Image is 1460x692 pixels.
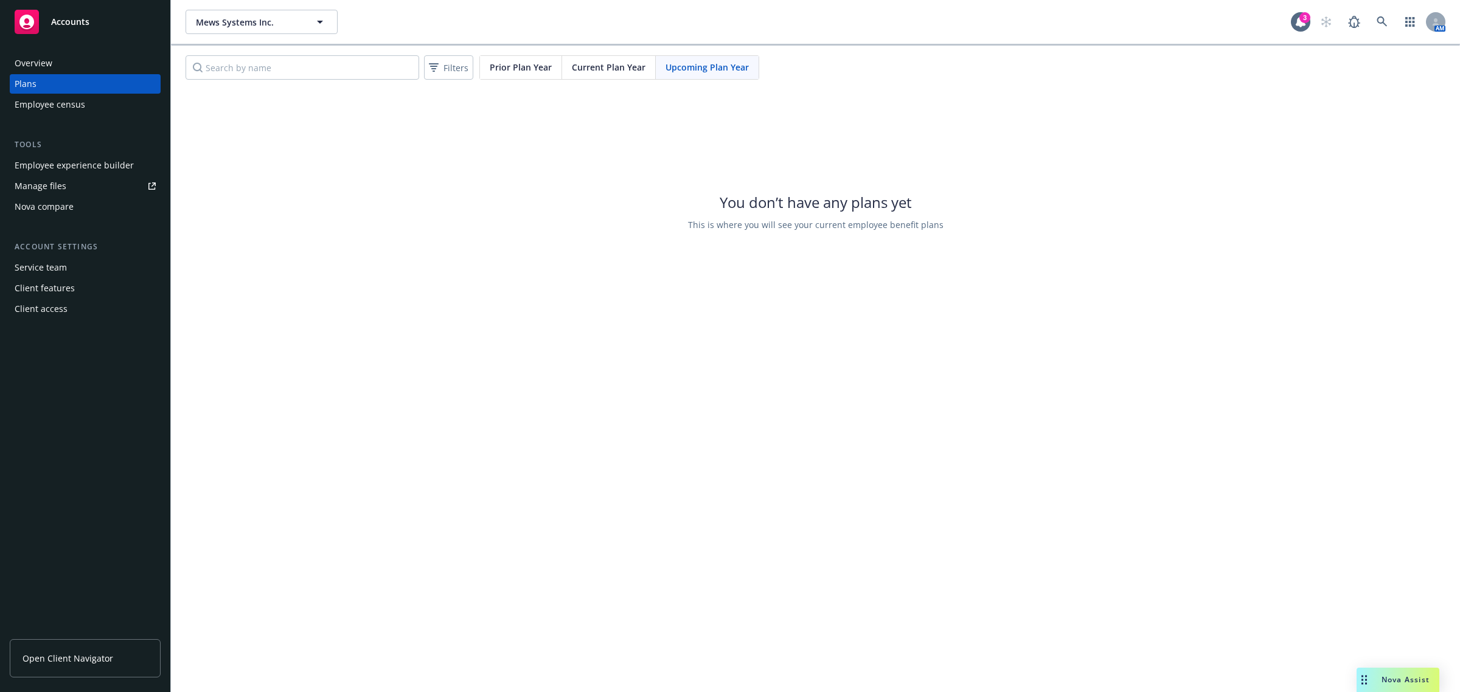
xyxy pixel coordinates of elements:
div: Employee census [15,95,85,114]
div: Plans [15,74,36,94]
div: Client access [15,299,68,319]
a: Nova compare [10,197,161,216]
a: Search [1370,10,1394,34]
a: Service team [10,258,161,277]
div: Service team [15,258,67,277]
button: Nova Assist [1357,668,1439,692]
span: Accounts [51,17,89,27]
button: Mews Systems Inc. [186,10,338,34]
button: Filters [424,55,473,80]
div: Employee experience builder [15,156,134,175]
span: Open Client Navigator [23,652,113,665]
span: This is where you will see your current employee benefit plans [688,218,944,231]
a: Employee census [10,95,161,114]
span: Mews Systems Inc. [196,16,301,29]
a: Plans [10,74,161,94]
a: Employee experience builder [10,156,161,175]
a: Overview [10,54,161,73]
a: Client access [10,299,161,319]
a: Client features [10,279,161,298]
div: Nova compare [15,197,74,216]
a: Switch app [1398,10,1422,34]
a: Start snowing [1314,10,1338,34]
a: Manage files [10,176,161,196]
div: Drag to move [1357,668,1372,692]
a: Accounts [10,5,161,39]
div: Account settings [10,241,161,253]
input: Search by name [186,55,419,80]
a: Report a Bug [1342,10,1366,34]
span: Filters [426,59,471,77]
div: Tools [10,139,161,151]
span: Current Plan Year [572,61,645,74]
div: Client features [15,279,75,298]
div: Manage files [15,176,66,196]
span: Filters [443,61,468,74]
span: Nova Assist [1382,674,1430,685]
span: Prior Plan Year [490,61,552,74]
div: Overview [15,54,52,73]
div: 3 [1299,12,1310,23]
span: You don’t have any plans yet [720,192,912,212]
span: Upcoming Plan Year [666,61,749,74]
